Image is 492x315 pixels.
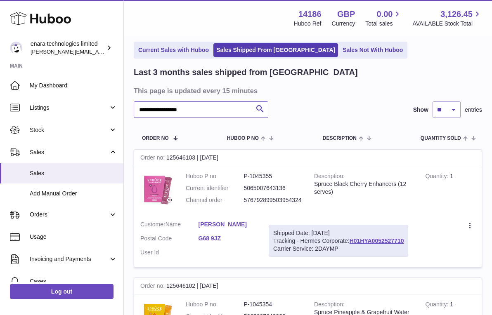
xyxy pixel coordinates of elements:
strong: 14186 [298,9,322,20]
span: Sales [30,148,109,156]
span: Add Manual Order [30,190,117,197]
dt: Channel order [186,196,244,204]
strong: Description [314,173,345,181]
span: Order No [142,136,169,141]
strong: Description [314,301,345,310]
span: Sales [30,169,117,177]
span: Huboo P no [227,136,259,141]
img: 1747668942.jpeg [140,172,173,205]
a: Current Sales with Huboo [135,43,212,57]
span: 3,126.45 [440,9,473,20]
strong: GBP [337,9,355,20]
span: Usage [30,233,117,241]
dt: Postal Code [140,235,199,244]
dt: Huboo P no [186,172,244,180]
dt: Name [140,221,199,230]
td: 1 [419,166,482,214]
div: enara technologies limited [31,40,105,56]
div: Tracking - Hermes Corporate: [269,225,408,257]
span: [PERSON_NAME][EMAIL_ADDRESS][DOMAIN_NAME] [31,48,166,55]
span: Listings [30,104,109,112]
span: Customer [140,221,166,228]
span: Description [323,136,357,141]
a: Sales Not With Huboo [340,43,406,57]
label: Show [413,106,428,114]
div: Carrier Service: 2DAYMP [273,245,404,253]
img: Dee@enara.co [10,42,22,54]
dt: User Id [140,249,199,256]
dd: 576792899503954324 [244,196,302,204]
strong: Order no [140,282,166,291]
span: Invoicing and Payments [30,255,109,263]
span: Orders [30,211,109,219]
span: Total sales [365,20,402,28]
div: Shipped Date: [DATE] [273,229,404,237]
a: Sales Shipped From [GEOGRAPHIC_DATA] [213,43,338,57]
a: 3,126.45 AVAILABLE Stock Total [412,9,482,28]
div: 125646102 | [DATE] [134,278,482,294]
div: Currency [332,20,355,28]
dd: P-1045355 [244,172,302,180]
a: 0.00 Total sales [365,9,402,28]
dt: Current identifier [186,184,244,192]
h2: Last 3 months sales shipped from [GEOGRAPHIC_DATA] [134,67,358,78]
span: Cases [30,277,117,285]
span: entries [465,106,482,114]
div: Huboo Ref [294,20,322,28]
a: G68 9JZ [199,235,257,242]
span: Stock [30,126,109,134]
dd: 5065007643136 [244,184,302,192]
a: [PERSON_NAME] [199,221,257,228]
div: Spruce Black Cherry Enhancers (12 serves) [314,180,413,196]
dd: P-1045354 [244,301,302,308]
span: Quantity Sold [421,136,461,141]
strong: Quantity [425,173,450,181]
dt: Huboo P no [186,301,244,308]
h3: This page is updated every 15 minutes [134,86,480,95]
span: My Dashboard [30,82,117,89]
a: Log out [10,284,114,299]
strong: Quantity [425,301,450,310]
a: H01HYA0052527710 [350,237,404,244]
span: 0.00 [377,9,393,20]
div: 125646103 | [DATE] [134,150,482,166]
span: AVAILABLE Stock Total [412,20,482,28]
strong: Order no [140,154,166,163]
